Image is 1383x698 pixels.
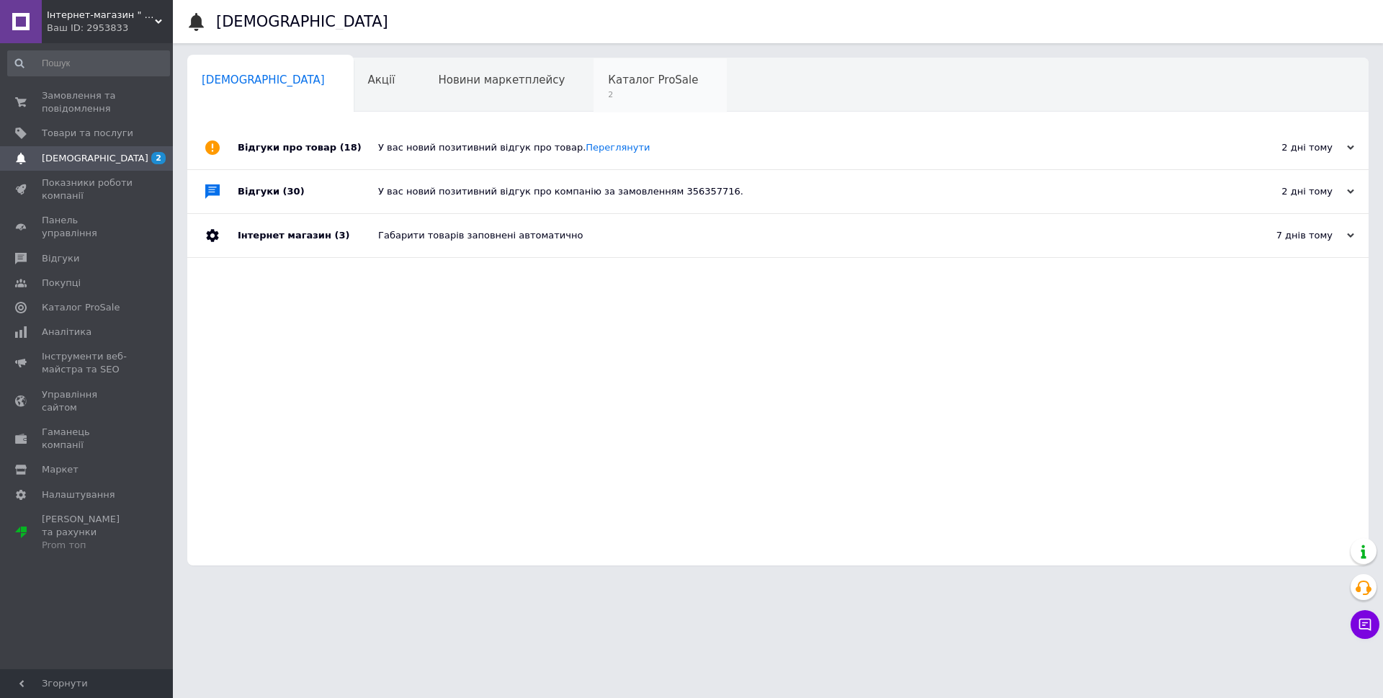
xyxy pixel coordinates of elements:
span: Показники роботи компанії [42,176,133,202]
span: Покупці [42,277,81,290]
span: Новини маркетплейсу [438,73,565,86]
span: [DEMOGRAPHIC_DATA] [202,73,325,86]
span: Інтернет-магазин " GO-IN " світ жіночого одягу [47,9,155,22]
button: Чат з покупцем [1351,610,1379,639]
div: Габарити товарів заповнені автоматично [378,229,1210,242]
span: 2 [608,89,698,100]
div: У вас новий позитивний відгук про товар. [378,141,1210,154]
span: Каталог ProSale [608,73,698,86]
span: Замовлення та повідомлення [42,89,133,115]
div: Відгуки про товар [238,126,378,169]
span: Управління сайтом [42,388,133,414]
div: У вас новий позитивний відгук про компанію за замовленням 356357716. [378,185,1210,198]
span: (3) [334,230,349,241]
span: 2 [151,152,166,164]
span: Відгуки [42,252,79,265]
input: Пошук [7,50,170,76]
div: 2 дні тому [1210,185,1354,198]
span: Панель управління [42,214,133,240]
a: Переглянути [586,142,650,153]
span: (18) [340,142,362,153]
span: (30) [283,186,305,197]
div: Ваш ID: 2953833 [47,22,173,35]
div: Prom топ [42,539,133,552]
div: 7 днів тому [1210,229,1354,242]
span: Налаштування [42,488,115,501]
span: Аналітика [42,326,91,339]
span: Акції [368,73,395,86]
span: Каталог ProSale [42,301,120,314]
span: [PERSON_NAME] та рахунки [42,513,133,552]
span: Гаманець компанії [42,426,133,452]
span: Маркет [42,463,79,476]
div: 2 дні тому [1210,141,1354,154]
span: Інструменти веб-майстра та SEO [42,350,133,376]
div: Інтернет магазин [238,214,378,257]
span: [DEMOGRAPHIC_DATA] [42,152,148,165]
span: Товари та послуги [42,127,133,140]
h1: [DEMOGRAPHIC_DATA] [216,13,388,30]
div: Відгуки [238,170,378,213]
